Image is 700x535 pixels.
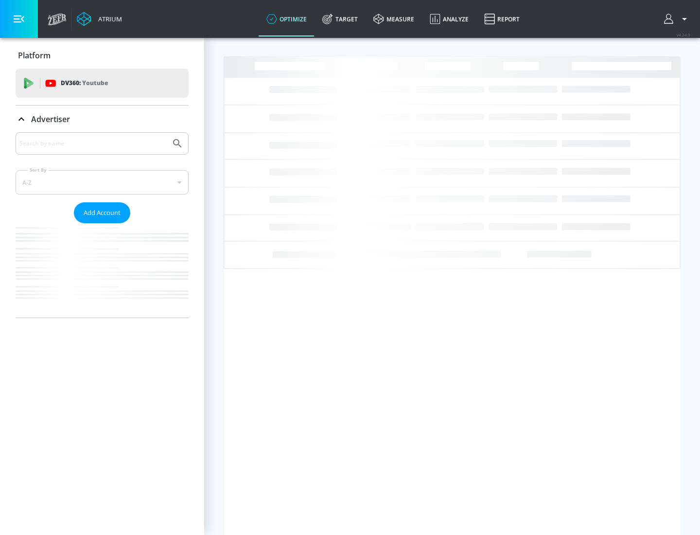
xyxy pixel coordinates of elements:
span: v 4.24.0 [677,32,690,37]
label: Sort By [28,167,49,173]
a: Atrium [77,12,122,26]
p: Advertiser [31,114,70,125]
button: Add Account [74,202,130,223]
input: Search by name [19,137,167,150]
a: Target [315,1,366,36]
a: Report [476,1,527,36]
a: Analyze [422,1,476,36]
div: Atrium [94,15,122,23]
span: Add Account [84,207,121,218]
a: measure [366,1,422,36]
p: DV360: [61,78,108,89]
div: Platform [16,42,189,69]
div: Advertiser [16,106,189,133]
p: Youtube [82,78,108,88]
div: A-Z [16,170,189,195]
nav: list of Advertiser [16,223,189,318]
a: optimize [259,1,315,36]
p: Platform [18,50,51,61]
div: Advertiser [16,132,189,318]
div: DV360: Youtube [16,69,189,98]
